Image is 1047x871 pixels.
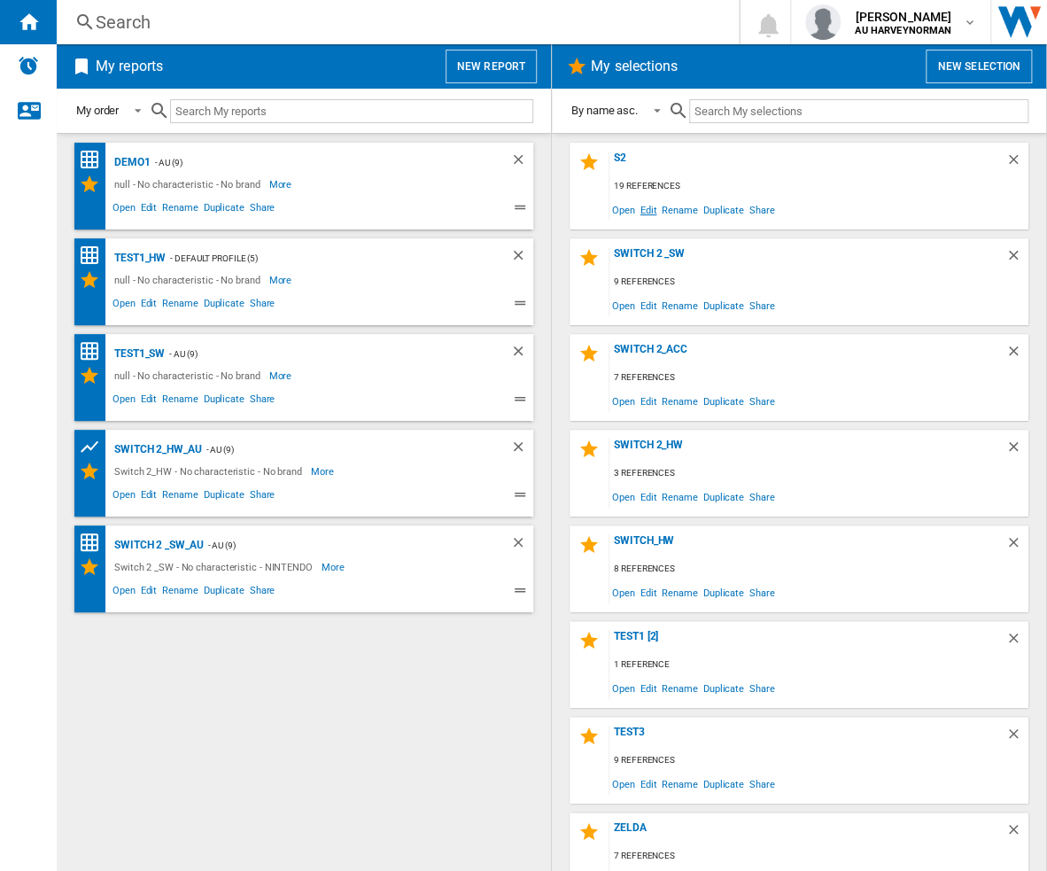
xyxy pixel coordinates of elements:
div: 8 references [609,558,1028,580]
span: More [269,174,295,195]
span: Duplicate [701,772,747,796]
b: AU HARVEYNORMAN [855,25,951,36]
span: Share [247,295,278,316]
span: Open [110,199,138,221]
span: Duplicate [701,198,747,222]
div: Product prices grid [79,436,110,458]
div: 9 references [609,271,1028,293]
img: alerts-logo.svg [18,55,39,76]
div: 9 references [609,750,1028,772]
img: profile.jpg [805,4,841,40]
div: 1 reference [609,654,1028,676]
span: Open [609,198,638,222]
div: 7 references [609,845,1028,867]
div: null - No characteristic - No brand [110,269,269,291]
span: Rename [159,582,200,603]
span: Edit [638,293,660,317]
div: s2 [609,152,1005,175]
div: Delete [1005,630,1028,654]
span: More [322,556,347,578]
span: Edit [138,391,160,412]
div: My Selections [79,461,110,482]
span: Edit [638,772,660,796]
span: Share [747,293,778,317]
span: Open [609,772,638,796]
div: Switch 2 _SW - No characteristic - NINTENDO [110,556,322,578]
div: test1 [2] [609,630,1005,654]
div: null - No characteristic - No brand [110,365,269,386]
span: Rename [159,486,200,508]
span: Rename [159,391,200,412]
div: Switch 2 _SW [609,247,1005,271]
span: Share [747,485,778,509]
div: Price Matrix [79,245,110,267]
div: Delete [1005,821,1028,845]
span: Share [747,198,778,222]
input: Search My reports [170,99,533,123]
span: More [269,365,295,386]
button: New selection [926,50,1032,83]
span: Share [747,389,778,413]
div: Price Matrix [79,149,110,171]
div: Delete [510,534,533,556]
span: Share [247,199,278,221]
div: - AU (9) [202,439,475,461]
span: Open [110,295,138,316]
div: My Selections [79,269,110,291]
span: Rename [659,293,700,317]
span: Open [110,582,138,603]
div: Demo1 [110,152,151,174]
button: New report [446,50,537,83]
span: Edit [638,485,660,509]
span: Duplicate [201,582,247,603]
div: - AU (9) [151,152,475,174]
span: Edit [138,582,160,603]
span: Rename [159,199,200,221]
span: Duplicate [201,391,247,412]
div: Delete [1005,247,1028,271]
span: Share [747,580,778,604]
div: Switch 2_HW_AU [110,439,202,461]
span: Open [609,485,638,509]
span: Rename [659,676,700,700]
div: test3 [609,726,1005,750]
div: Delete [1005,152,1028,175]
div: - AU (9) [204,534,475,556]
div: 3 references [609,463,1028,485]
div: zelda [609,821,1005,845]
span: Rename [659,580,700,604]
div: 19 references [609,175,1028,198]
span: Duplicate [201,199,247,221]
span: Edit [638,198,660,222]
span: Edit [138,486,160,508]
div: null - No characteristic - No brand [110,174,269,195]
span: Edit [138,295,160,316]
span: Edit [138,199,160,221]
div: My Selections [79,556,110,578]
span: Rename [659,772,700,796]
span: More [311,461,337,482]
div: Delete [1005,726,1028,750]
div: 7 references [609,367,1028,389]
div: Delete [510,152,533,174]
div: test1_SW [110,343,165,365]
h2: My selections [587,50,681,83]
div: By name asc. [571,104,638,117]
div: Switch 2_HW - No characteristic - No brand [110,461,311,482]
span: Open [609,676,638,700]
input: Search My selections [689,99,1028,123]
span: More [269,269,295,291]
span: Share [247,582,278,603]
span: Rename [159,295,200,316]
span: Share [247,391,278,412]
span: Open [609,580,638,604]
span: Open [110,486,138,508]
span: Edit [638,580,660,604]
span: Open [110,391,138,412]
div: Delete [510,343,533,365]
span: Duplicate [201,486,247,508]
span: Duplicate [701,580,747,604]
div: Switch 2 _SW_AU [110,534,204,556]
div: - Default profile (5) [166,247,475,269]
span: [PERSON_NAME] [855,8,951,26]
